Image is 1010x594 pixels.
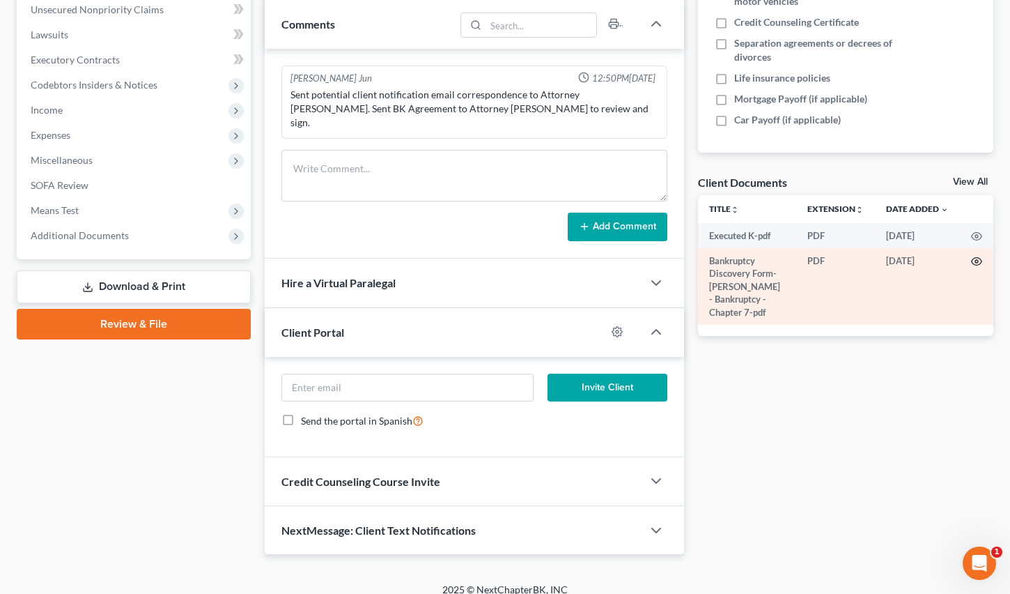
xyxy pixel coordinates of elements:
td: PDF [796,223,875,248]
td: [DATE] [875,248,960,325]
span: Separation agreements or decrees of divorces [734,36,908,64]
i: unfold_more [855,206,864,214]
a: Review & File [17,309,251,340]
span: Expenses [31,129,70,141]
span: 1 [991,547,1002,558]
a: Titleunfold_more [709,204,739,214]
span: Income [31,104,63,116]
span: Codebtors Insiders & Notices [31,79,157,91]
span: Additional Documents [31,229,129,241]
span: Credit Counseling Certificate [734,15,859,29]
span: Client Portal [281,326,344,339]
span: Means Test [31,204,79,216]
span: Car Payoff (if applicable) [734,113,841,127]
td: Executed K-pdf [698,223,796,248]
i: unfold_more [731,206,739,214]
span: Miscellaneous [31,154,93,166]
td: [DATE] [875,223,960,248]
td: PDF [796,248,875,325]
span: Unsecured Nonpriority Claims [31,3,164,15]
a: Lawsuits [20,22,251,47]
span: 12:50PM[DATE] [592,72,655,85]
button: Invite Client [547,374,667,402]
input: Enter email [282,374,534,401]
span: Mortgage Payoff (if applicable) [734,92,867,106]
span: Lawsuits [31,29,68,40]
span: Credit Counseling Course Invite [281,475,440,488]
a: Extensionunfold_more [807,204,864,214]
td: Bankruptcy Discovery Form-[PERSON_NAME] - Bankruptcy - Chapter 7-pdf [698,248,796,325]
span: SOFA Review [31,179,88,191]
div: Sent potential client notification email correspondence to Attorney [PERSON_NAME]. Sent BK Agreem... [290,88,658,130]
span: Executory Contracts [31,54,120,66]
a: Executory Contracts [20,47,251,73]
button: Add Comment [568,213,667,242]
span: Hire a Virtual Paralegal [281,276,396,289]
span: Life insurance policies [734,71,830,85]
i: expand_more [940,206,949,214]
iframe: Intercom live chat [963,547,996,580]
a: Date Added expand_more [886,204,949,214]
span: NextMessage: Client Text Notifications [281,524,476,537]
span: Comments [281,17,335,31]
div: [PERSON_NAME] Jun [290,72,372,85]
div: Client Documents [698,175,787,190]
a: Download & Print [17,271,251,303]
a: SOFA Review [20,173,251,198]
input: Search... [485,13,596,37]
span: Send the portal in Spanish [301,415,412,427]
a: View All [953,177,988,187]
